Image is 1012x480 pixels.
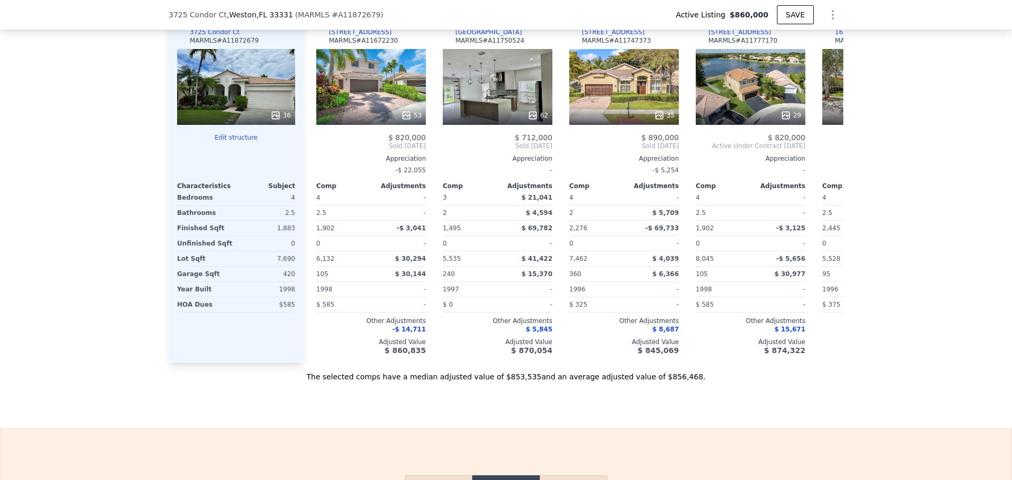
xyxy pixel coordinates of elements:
span: 3725 Condor Ct [169,9,227,20]
span: 8,045 [696,255,714,262]
div: Comp [822,182,877,190]
span: $ 890,000 [641,133,679,142]
span: $ 0 [443,301,453,308]
div: Appreciation [443,154,552,163]
div: - [753,205,805,220]
div: 2.5 [316,205,369,220]
div: 53 [401,110,422,121]
span: $ 820,000 [388,133,426,142]
div: Bathrooms [177,205,234,220]
div: - [373,297,426,312]
div: 1996 [822,282,875,297]
div: - [373,205,426,220]
span: $860,000 [729,9,768,20]
div: - [753,236,805,251]
div: MARMLS # A11672230 [329,36,398,45]
div: 1996 [569,282,622,297]
div: Other Adjustments [822,317,932,325]
span: -$ 5,254 [653,166,679,174]
span: $ 41,422 [521,255,552,262]
span: 1,902 [316,224,334,232]
span: $ 845,069 [638,346,679,355]
div: Year Built [177,282,234,297]
span: $ 15,671 [774,326,805,333]
div: 2.5 [822,205,875,220]
span: 5,535 [443,255,461,262]
span: 0 [696,240,700,247]
span: $ 860,835 [385,346,426,355]
div: 1998 [696,282,748,297]
div: Comp [569,182,624,190]
span: 4 [822,194,826,201]
div: [GEOGRAPHIC_DATA] [455,28,522,36]
div: Lot Sqft [177,251,234,266]
span: $ 325 [569,301,587,308]
span: Active Under Contract [DATE] [696,142,805,150]
div: Adjusted Value [822,338,932,346]
span: $ 69,782 [521,224,552,232]
div: 2.5 [696,205,748,220]
div: Other Adjustments [569,317,679,325]
div: MARMLS # A11827793 [835,36,904,45]
a: [STREET_ADDRESS] [316,28,392,36]
span: -$ 3,125 [776,224,805,232]
span: $ 15,370 [521,270,552,278]
div: 16400 Sapphire Pl [835,28,893,36]
span: $ 6,366 [653,270,679,278]
span: $ 820,000 [768,133,805,142]
div: 29 [781,110,801,121]
div: Other Adjustments [696,317,805,325]
span: 2,445 [822,224,840,232]
div: 2 [569,205,622,220]
span: 5,528 [822,255,840,262]
span: Active Listing [676,9,729,20]
div: 7,690 [238,251,295,266]
span: $ 712,000 [515,133,552,142]
div: Appreciation [569,154,679,163]
span: -$ 5,656 [776,255,805,262]
span: 4 [696,194,700,201]
span: $ 4,039 [653,255,679,262]
span: $ 8,687 [653,326,679,333]
span: 6,132 [316,255,334,262]
div: - [500,282,552,297]
div: Adjustments [624,182,679,190]
div: Subject [236,182,295,190]
div: $585 [238,297,295,312]
span: $ 375 [822,301,840,308]
div: MARMLS # A11872679 [190,36,259,45]
span: , Weston [227,9,293,20]
span: Sold [DATE] [569,142,679,150]
div: [STREET_ADDRESS] [582,28,645,36]
div: Comp [696,182,751,190]
button: Edit structure [177,133,295,142]
div: [STREET_ADDRESS] [708,28,771,36]
div: - [626,282,679,297]
div: - [696,163,805,178]
div: Appreciation [316,154,426,163]
span: 95 [822,270,830,278]
span: $ 585 [316,301,334,308]
span: 0 [443,240,447,247]
div: Appreciation [822,154,932,163]
button: Show Options [822,4,843,25]
a: [STREET_ADDRESS] [696,28,771,36]
div: 36 [270,110,291,121]
span: , FL 33331 [257,11,293,19]
div: 35 [654,110,675,121]
div: Appreciation [696,154,805,163]
div: - [373,190,426,205]
div: MARMLS # A11750524 [455,36,524,45]
span: 0 [316,240,320,247]
span: 240 [443,270,455,278]
div: Adjusted Value [316,338,426,346]
div: - [626,190,679,205]
span: MARMLS [298,11,329,19]
div: Adjustments [498,182,552,190]
div: - [626,236,679,251]
span: $ 30,977 [774,270,805,278]
div: Unfinished Sqft [177,236,234,251]
div: 420 [238,267,295,281]
span: 105 [316,270,328,278]
span: 2,276 [569,224,587,232]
